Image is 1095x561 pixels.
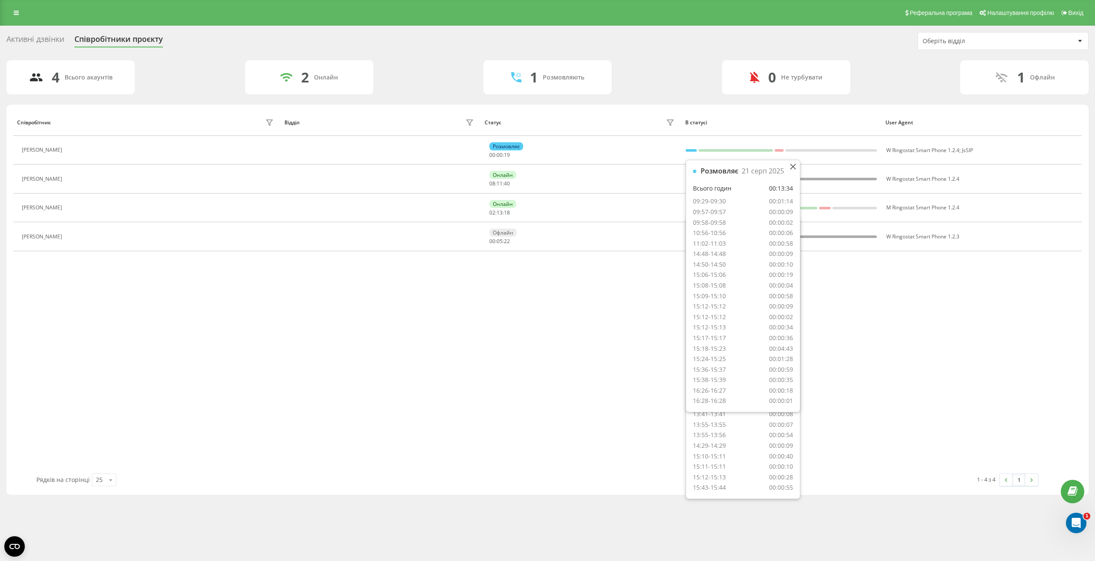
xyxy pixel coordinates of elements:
[769,303,793,311] div: 00:00:09
[489,142,523,150] div: Розмовляє
[22,147,64,153] div: [PERSON_NAME]
[6,35,64,48] div: Активні дзвінки
[693,484,726,492] div: 15:43-15:44
[769,452,793,461] div: 00:00:40
[22,176,64,182] div: [PERSON_NAME]
[1083,513,1090,520] span: 1
[497,151,503,159] span: 00
[693,452,726,461] div: 15:10-15:11
[769,334,793,342] div: 00:00:36
[886,204,959,211] span: M Ringostat Smart Phone 1.2.4
[769,271,793,279] div: 00:00:19
[769,185,793,193] div: 00:13:34
[22,205,64,211] div: [PERSON_NAME]
[693,387,726,395] div: 16:26-16:27
[36,476,90,484] span: Рядків на сторінці
[530,69,538,85] div: 1
[497,180,503,187] span: 11
[886,175,959,182] span: W Ringostat Smart Phone 1.2.4
[693,271,726,279] div: 15:06-15:06
[4,536,25,557] button: Open CMP widget
[977,475,995,484] div: 1 - 4 з 4
[489,180,495,187] span: 08
[693,345,726,353] div: 15:18-15:23
[693,376,726,384] div: 15:38-15:39
[314,74,338,81] div: Онлайн
[769,250,793,258] div: 00:00:09
[1030,74,1055,81] div: Офлайн
[693,397,726,405] div: 16:28-16:28
[693,410,726,418] div: 13:41-13:41
[489,238,510,244] div: : :
[693,334,726,342] div: 15:17-15:17
[769,292,793,300] div: 00:00:58
[693,355,726,363] div: 15:24-15:25
[693,463,726,471] div: 15:11-15:11
[769,208,793,216] div: 00:00:09
[497,209,503,216] span: 13
[769,376,793,384] div: 00:00:35
[301,69,309,85] div: 2
[693,208,726,216] div: 09:57-09:57
[693,240,726,248] div: 11:02-11:03
[769,410,793,418] div: 00:00:08
[769,229,793,237] div: 00:00:06
[693,292,726,300] div: 15:09-15:10
[693,313,726,321] div: 15:12-15:12
[693,250,726,258] div: 14:48-14:48
[65,74,112,81] div: Всього акаунтів
[910,9,973,16] span: Реферальна програма
[497,238,503,245] span: 05
[1017,69,1025,85] div: 1
[693,197,726,206] div: 09:29-09:30
[1066,513,1086,533] iframe: Intercom live chat
[769,345,793,353] div: 00:04:43
[701,167,738,175] div: Розмовляє
[769,431,793,439] div: 00:00:54
[886,147,959,154] span: W Ringostat Smart Phone 1.2.4
[693,229,726,237] div: 10:56-10:56
[52,69,59,85] div: 4
[96,476,103,484] div: 25
[769,282,793,290] div: 00:00:04
[768,69,776,85] div: 0
[489,238,495,245] span: 00
[489,229,517,237] div: Офлайн
[769,473,793,482] div: 00:00:28
[987,9,1054,16] span: Налаштування профілю
[769,313,793,321] div: 00:00:02
[504,209,510,216] span: 18
[923,38,1025,45] div: Оберіть відділ
[693,473,726,482] div: 15:12-15:13
[693,421,726,429] div: 13:55-13:55
[962,147,973,154] span: JsSIP
[489,181,510,187] div: : :
[693,366,726,374] div: 15:36-15:37
[769,397,793,405] div: 00:00:01
[769,197,793,206] div: 00:01:14
[504,151,510,159] span: 19
[769,240,793,248] div: 00:00:58
[693,303,726,311] div: 15:12-15:12
[781,74,823,81] div: Не турбувати
[693,282,726,290] div: 15:08-15:08
[769,355,793,363] div: 00:01:28
[769,387,793,395] div: 00:00:18
[693,323,726,332] div: 15:12-15:13
[769,219,793,227] div: 00:00:02
[769,366,793,374] div: 00:00:59
[485,120,501,126] div: Статус
[489,151,495,159] span: 00
[693,442,726,450] div: 14:29-14:29
[693,219,726,227] div: 09:58-09:58
[693,431,726,439] div: 13:55-13:56
[1012,474,1025,486] a: 1
[489,152,510,158] div: : :
[769,463,793,471] div: 00:00:10
[769,323,793,332] div: 00:00:34
[769,421,793,429] div: 00:00:07
[489,209,495,216] span: 02
[504,238,510,245] span: 22
[769,442,793,450] div: 00:00:09
[1068,9,1083,16] span: Вихід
